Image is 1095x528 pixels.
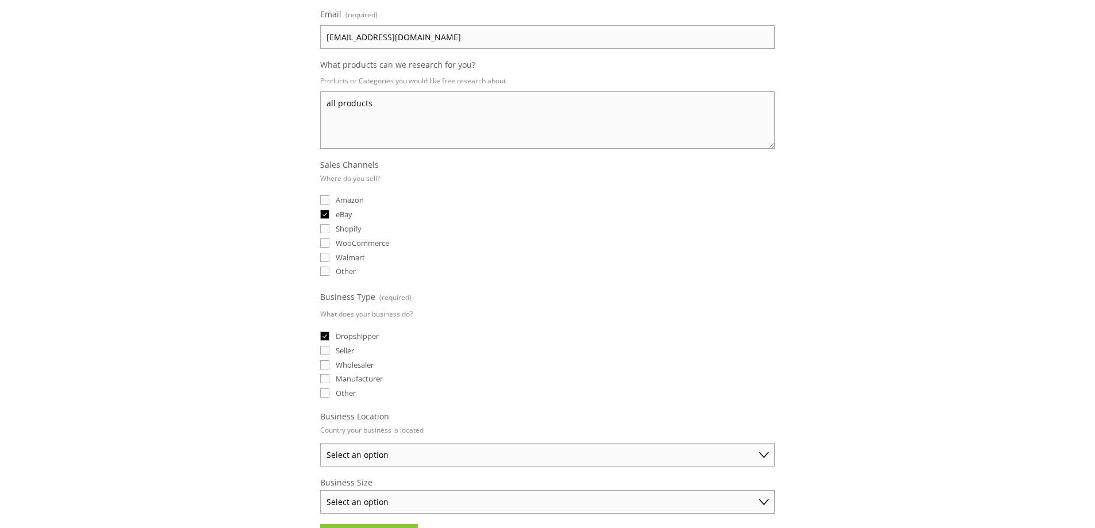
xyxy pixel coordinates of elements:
input: Walmart [320,253,329,262]
span: Wholesaler [336,360,374,370]
span: Shopify [336,223,362,234]
input: Manufacturer [320,374,329,383]
p: Where do you sell? [320,170,380,187]
input: Other [320,388,329,398]
span: eBay [336,209,352,219]
span: Sales Channels [320,159,379,170]
span: Dropshipper [336,331,379,341]
textarea: all products [320,91,775,149]
p: What does your business do? [320,306,413,322]
p: Products or Categories you would like free research about [320,72,775,89]
input: Wholesaler [320,360,329,369]
p: Country your business is located [320,422,424,438]
span: Walmart [336,252,365,263]
input: Dropshipper [320,332,329,341]
span: Amazon [336,195,364,205]
span: WooCommerce [336,238,389,248]
span: Business Type [320,291,375,302]
span: Seller [336,345,354,356]
span: (required) [379,289,412,306]
span: (required) [345,6,378,23]
span: Email [320,9,341,20]
input: WooCommerce [320,238,329,248]
span: Business Location [320,411,389,422]
select: Business Size [320,490,775,514]
input: Shopify [320,224,329,233]
span: Manufacturer [336,373,383,384]
span: Other [336,388,356,398]
input: Amazon [320,195,329,205]
span: What products can we research for you? [320,59,475,70]
select: Business Location [320,443,775,467]
span: Business Size [320,477,372,488]
input: eBay [320,210,329,219]
input: Other [320,267,329,276]
input: Seller [320,346,329,355]
span: Other [336,266,356,276]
